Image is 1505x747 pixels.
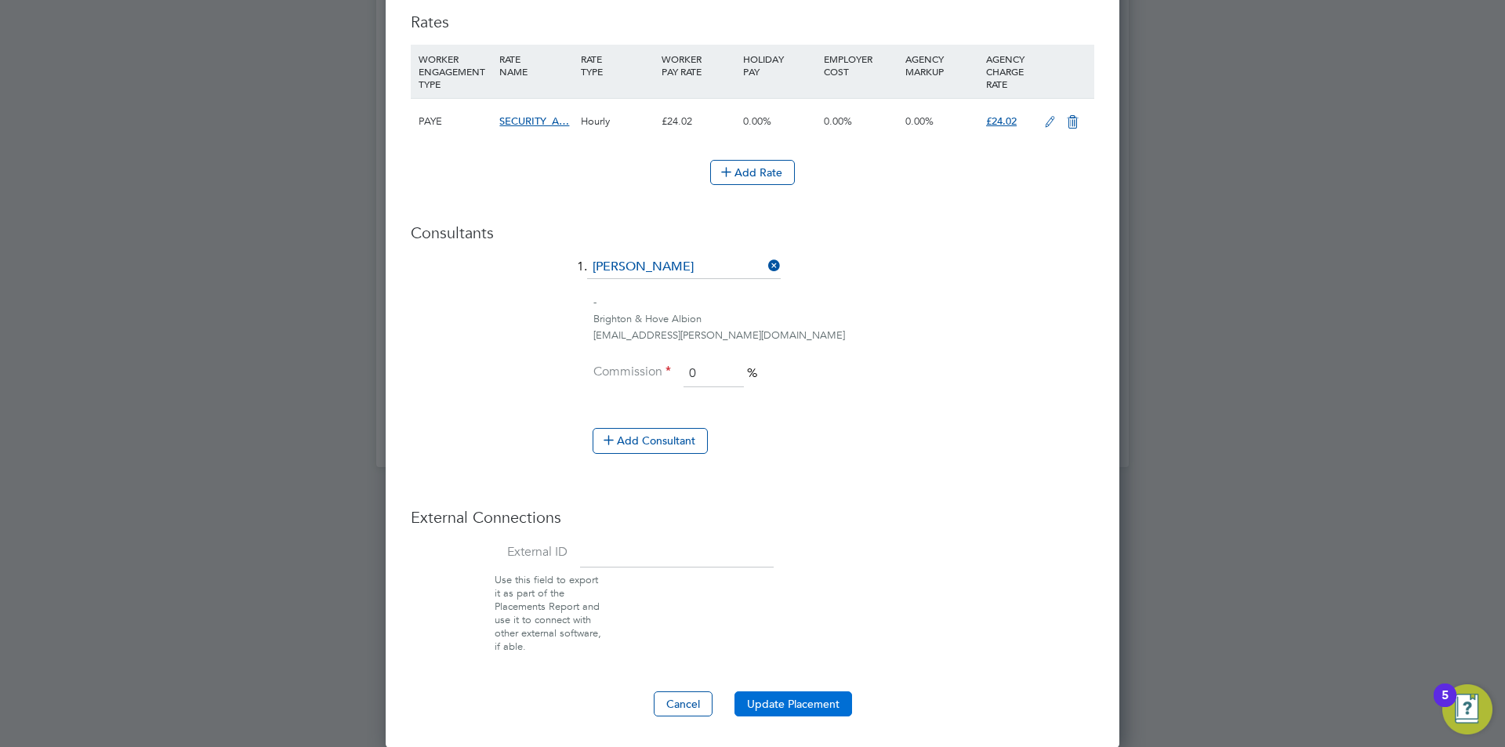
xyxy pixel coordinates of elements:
[710,160,795,185] button: Add Rate
[824,114,852,128] span: 0.00%
[415,45,495,98] div: WORKER ENGAGEMENT TYPE
[658,45,738,85] div: WORKER PAY RATE
[593,295,1094,311] div: -
[495,573,601,652] span: Use this field to export it as part of the Placements Report and use it to connect with other ext...
[1442,684,1492,734] button: Open Resource Center, 5 new notifications
[982,45,1036,98] div: AGENCY CHARGE RATE
[658,99,738,144] div: £24.02
[411,256,1094,295] li: 1.
[415,99,495,144] div: PAYE
[495,45,576,85] div: RATE NAME
[587,256,781,279] input: Search for...
[654,691,713,716] button: Cancel
[905,114,934,128] span: 0.00%
[577,45,658,85] div: RATE TYPE
[820,45,901,85] div: EMPLOYER COST
[734,691,852,716] button: Update Placement
[411,544,568,560] label: External ID
[739,45,820,85] div: HOLIDAY PAY
[593,364,671,380] label: Commission
[901,45,982,85] div: AGENCY MARKUP
[577,99,658,144] div: Hourly
[593,311,1094,328] div: Brighton & Hove Albion
[411,223,1094,243] h3: Consultants
[593,328,1094,344] div: [EMAIL_ADDRESS][PERSON_NAME][DOMAIN_NAME]
[743,114,771,128] span: 0.00%
[986,114,1017,128] span: £24.02
[1442,695,1449,716] div: 5
[747,365,757,381] span: %
[499,114,569,128] span: SECURITY_A…
[411,507,1094,528] h3: External Connections
[593,428,708,453] button: Add Consultant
